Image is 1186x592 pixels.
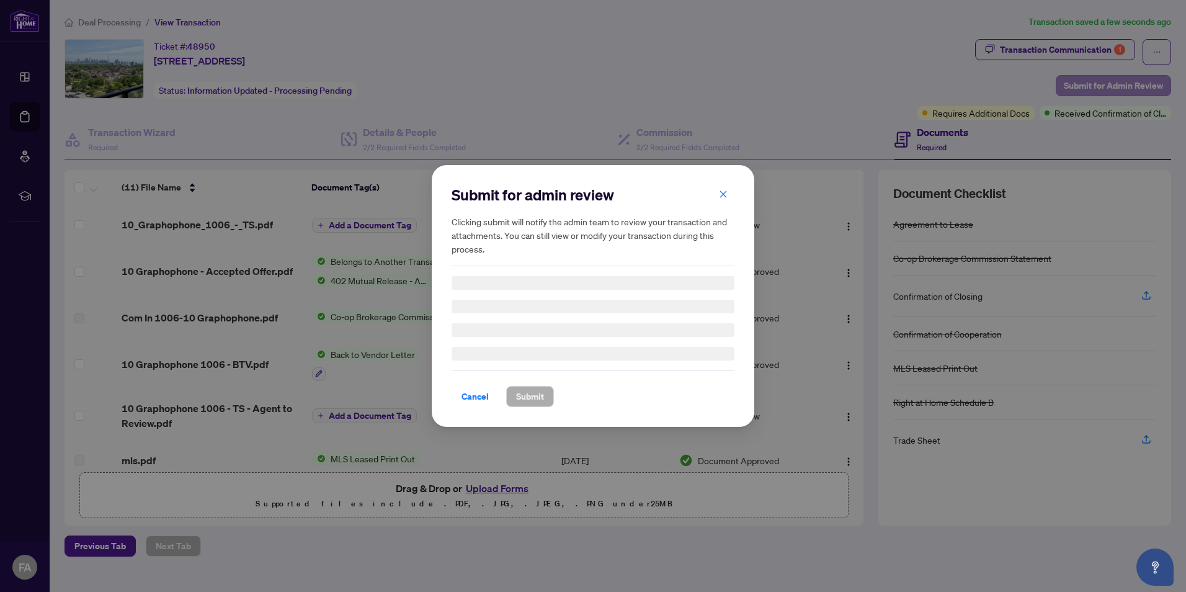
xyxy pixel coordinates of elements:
[452,215,734,256] h5: Clicking submit will notify the admin team to review your transaction and attachments. You can st...
[452,386,499,407] button: Cancel
[452,185,734,205] h2: Submit for admin review
[1136,549,1174,586] button: Open asap
[461,387,489,406] span: Cancel
[506,386,554,407] button: Submit
[719,190,728,199] span: close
